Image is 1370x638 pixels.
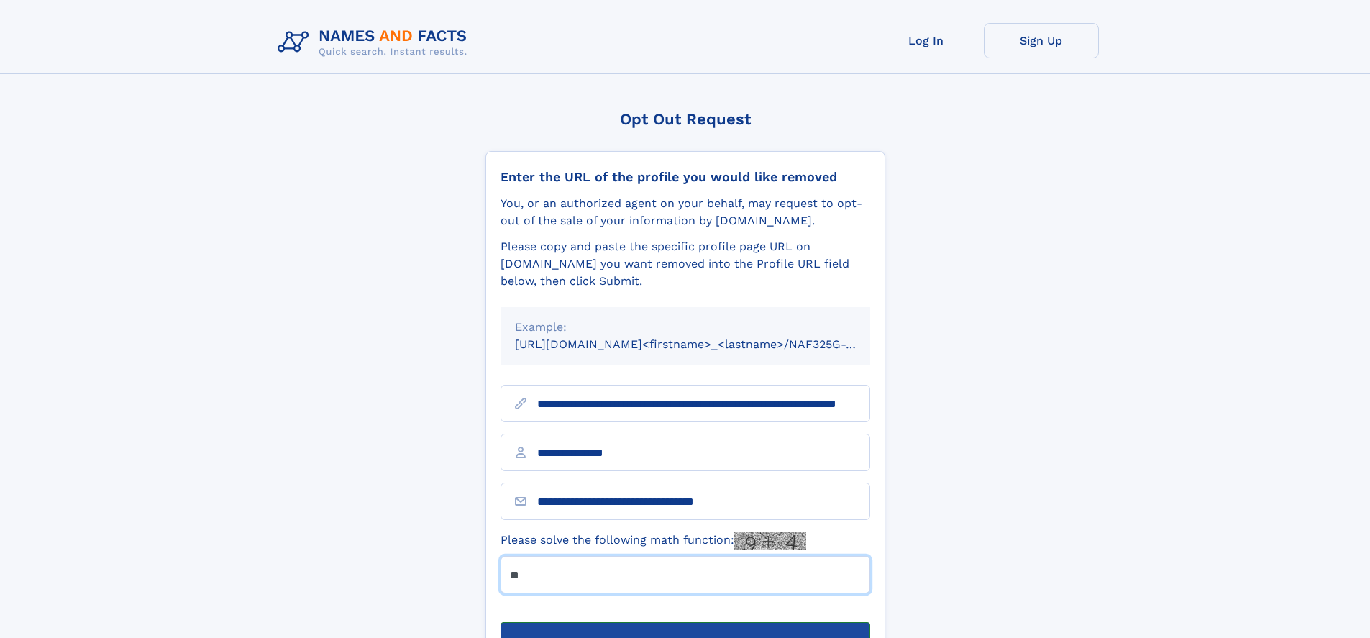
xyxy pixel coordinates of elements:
div: Enter the URL of the profile you would like removed [501,169,870,185]
small: [URL][DOMAIN_NAME]<firstname>_<lastname>/NAF325G-xxxxxxxx [515,337,898,351]
div: Opt Out Request [485,110,885,128]
img: Logo Names and Facts [272,23,479,62]
a: Log In [869,23,984,58]
a: Sign Up [984,23,1099,58]
div: Example: [515,319,856,336]
div: You, or an authorized agent on your behalf, may request to opt-out of the sale of your informatio... [501,195,870,229]
label: Please solve the following math function: [501,532,806,550]
div: Please copy and paste the specific profile page URL on [DOMAIN_NAME] you want removed into the Pr... [501,238,870,290]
